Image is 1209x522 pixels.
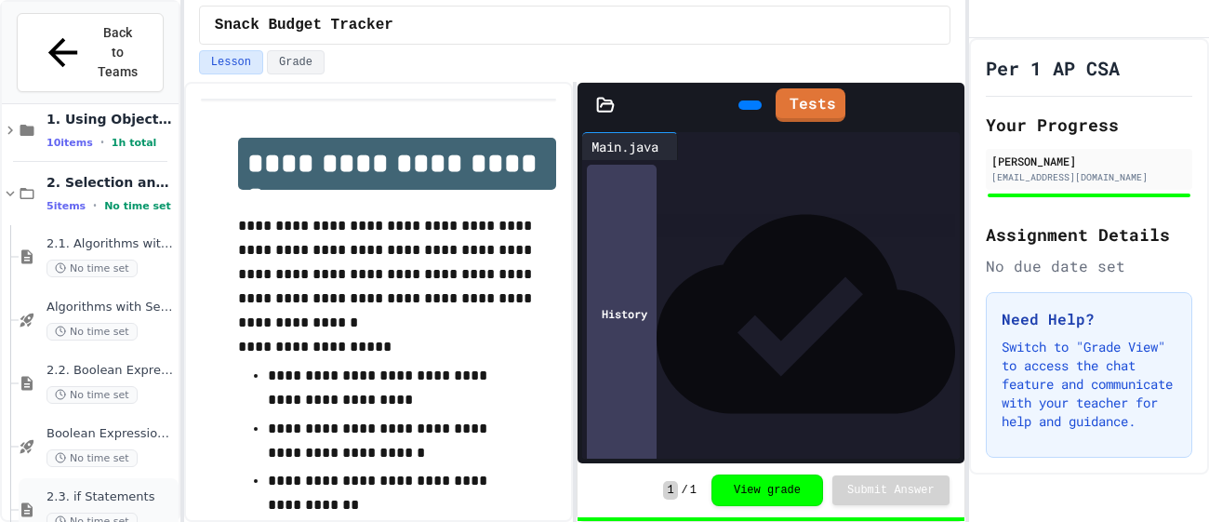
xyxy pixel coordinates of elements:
span: 1h total [112,137,157,149]
h2: Assignment Details [986,221,1192,248]
div: No due date set [986,255,1192,277]
div: Main.java [582,132,678,160]
span: 2.2. Boolean Expressions [46,363,175,379]
button: Lesson [199,50,263,74]
span: 1 [663,481,677,500]
div: [EMAIL_ADDRESS][DOMAIN_NAME] [991,170,1187,184]
span: No time set [46,260,138,277]
span: Back to Teams [96,23,139,82]
span: Boolean Expressions - Quiz [46,426,175,442]
span: No time set [46,386,138,404]
div: [PERSON_NAME] [991,153,1187,169]
div: History [587,165,657,463]
span: 1 [690,483,697,498]
span: 1. Using Objects and Methods [46,111,175,127]
span: Snack Budget Tracker [215,14,393,36]
span: No time set [46,449,138,467]
span: 2.1. Algorithms with Selection and Repetition [46,236,175,252]
span: No time set [104,200,171,212]
span: Algorithms with Selection and Repetition - Topic 2.1 [46,300,175,315]
a: Tests [776,88,845,122]
div: Main.java [582,137,668,156]
span: / [682,483,688,498]
span: 2. Selection and Iteration [46,174,175,191]
button: View grade [711,475,823,506]
span: 2.3. if Statements [46,489,175,505]
span: • [100,135,104,150]
h1: Per 1 AP CSA [986,55,1120,81]
span: No time set [46,323,138,341]
button: Grade [267,50,325,74]
button: Back to Teams [17,13,164,92]
span: • [93,198,97,213]
h2: Your Progress [986,112,1192,138]
h3: Need Help? [1002,308,1176,330]
span: 10 items [46,137,93,149]
span: Submit Answer [847,483,935,498]
p: Switch to "Grade View" to access the chat feature and communicate with your teacher for help and ... [1002,338,1176,431]
button: Submit Answer [832,475,950,505]
span: 5 items [46,200,86,212]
